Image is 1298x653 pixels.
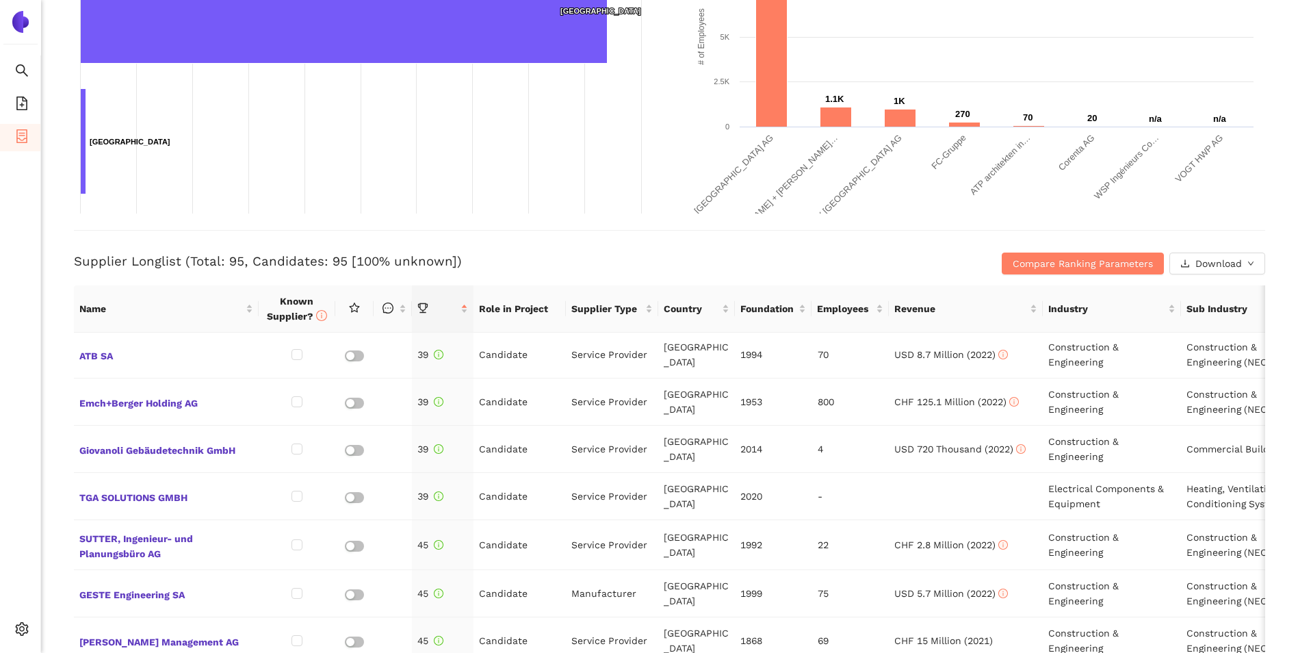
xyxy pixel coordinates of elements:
td: 1999 [735,570,812,617]
td: 1994 [735,331,812,379]
td: Construction & Engineering [1043,520,1181,570]
span: file-add [15,92,29,119]
span: info-circle [998,540,1008,550]
span: search [15,59,29,86]
span: 45 [417,588,443,599]
span: GESTE Engineering SA [79,585,253,602]
td: Candidate [473,331,566,379]
text: AFRY [GEOGRAPHIC_DATA] AG [802,133,903,234]
th: this column's title is Revenue,this column is sortable [889,285,1043,333]
span: Emch+Berger Holding AG [79,393,253,411]
span: info-circle [998,589,1008,598]
th: this column's title is Employees,this column is sortable [812,285,888,333]
span: info-circle [434,397,443,407]
td: Construction & Engineering [1043,379,1181,426]
text: 20 [1087,113,1097,123]
span: info-circle [434,589,443,598]
td: Construction & Engineering [1043,426,1181,473]
text: [PERSON_NAME] + [PERSON_NAME]… [715,133,839,257]
span: Supplier Type [571,301,642,316]
td: Candidate [473,520,566,570]
span: star [349,303,360,313]
span: info-circle [434,444,443,454]
span: message [382,303,393,313]
td: Electrical Components & Equipment [1043,473,1181,520]
span: info-circle [1009,397,1019,407]
span: CHF 125.1 Million (2022) [894,396,1019,407]
span: USD 720 Thousand (2022) [894,444,1026,454]
span: Compare Ranking Parameters [1013,256,1153,271]
td: Construction & Engineering [1043,570,1181,617]
td: Construction & Engineering [1043,331,1181,379]
text: WSP Ingénieurs Co… [1092,133,1160,201]
td: Service Provider [566,331,658,379]
td: [GEOGRAPHIC_DATA] [658,570,735,617]
text: Implenia [GEOGRAPHIC_DATA] AG [666,133,775,242]
text: # of Employees [696,8,705,65]
td: 1992 [735,520,812,570]
span: info-circle [434,636,443,645]
th: this column's title is Supplier Type,this column is sortable [566,285,658,333]
text: 1K [894,96,905,106]
td: [GEOGRAPHIC_DATA] [658,520,735,570]
td: 800 [812,379,889,426]
text: 1.1K [825,94,844,104]
span: SUTTER, Ingenieur- und Planungsbüro AG [79,528,253,561]
span: setting [15,617,29,645]
td: [GEOGRAPHIC_DATA] [658,426,735,473]
td: 2020 [735,473,812,520]
td: Service Provider [566,473,658,520]
span: 39 [417,396,443,407]
span: container [15,125,29,152]
span: info-circle [998,350,1008,359]
span: Employees [817,301,872,316]
td: [GEOGRAPHIC_DATA] [658,379,735,426]
span: info-circle [434,540,443,550]
span: TGA SOLUTIONS GMBH [79,487,253,505]
td: 4 [812,426,889,473]
span: Name [79,301,243,316]
span: trophy [417,303,428,313]
td: Candidate [473,570,566,617]
h3: Supplier Longlist (Total: 95, Candidates: 95 [100% unknown]) [74,253,868,270]
text: [GEOGRAPHIC_DATA] [560,7,641,15]
text: Corenta AG [1056,133,1096,173]
span: download [1180,259,1190,270]
td: Service Provider [566,520,658,570]
button: downloadDownloaddown [1169,253,1265,274]
td: Candidate [473,473,566,520]
td: 2014 [735,426,812,473]
td: 22 [812,520,889,570]
span: CHF 15 Million (2021) [894,635,993,646]
span: ATB SA [79,346,253,363]
th: Role in Project [473,285,566,333]
td: Candidate [473,379,566,426]
span: info-circle [316,310,327,321]
span: down [1247,260,1254,268]
text: 0 [725,123,729,131]
span: 39 [417,491,443,502]
th: this column's title is Foundation,this column is sortable [735,285,812,333]
td: Manufacturer [566,570,658,617]
img: Logo [10,11,31,33]
span: Download [1195,256,1242,271]
text: 2.5K [714,77,729,86]
span: info-circle [434,350,443,359]
td: [GEOGRAPHIC_DATA] [658,473,735,520]
span: 39 [417,444,443,454]
td: 70 [812,331,889,379]
text: VOGT HWP AG [1173,133,1225,185]
text: FC-Gruppe [929,133,968,172]
text: 5K [720,33,729,41]
td: Candidate [473,426,566,473]
text: n/a [1213,114,1227,124]
td: 1953 [735,379,812,426]
button: Compare Ranking Parameters [1002,253,1164,274]
span: USD 5.7 Million (2022) [894,588,1008,599]
text: ATP architekten in… [968,133,1032,197]
text: n/a [1149,114,1163,124]
text: 270 [955,109,970,119]
th: this column's title is Name,this column is sortable [74,285,259,333]
span: Industry [1048,301,1165,316]
td: Service Provider [566,379,658,426]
